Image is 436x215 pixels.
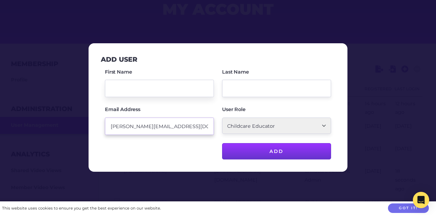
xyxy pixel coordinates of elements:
[222,70,249,74] label: Last Name
[105,70,132,74] label: First Name
[413,192,429,208] div: Open Intercom Messenger
[222,107,246,112] label: User Role
[388,203,429,213] button: Got it!
[105,107,140,112] label: Email Address
[222,143,331,159] input: Add
[101,56,137,63] h3: Add User
[2,205,161,212] div: This website uses cookies to ensure you get the best experience on our website.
